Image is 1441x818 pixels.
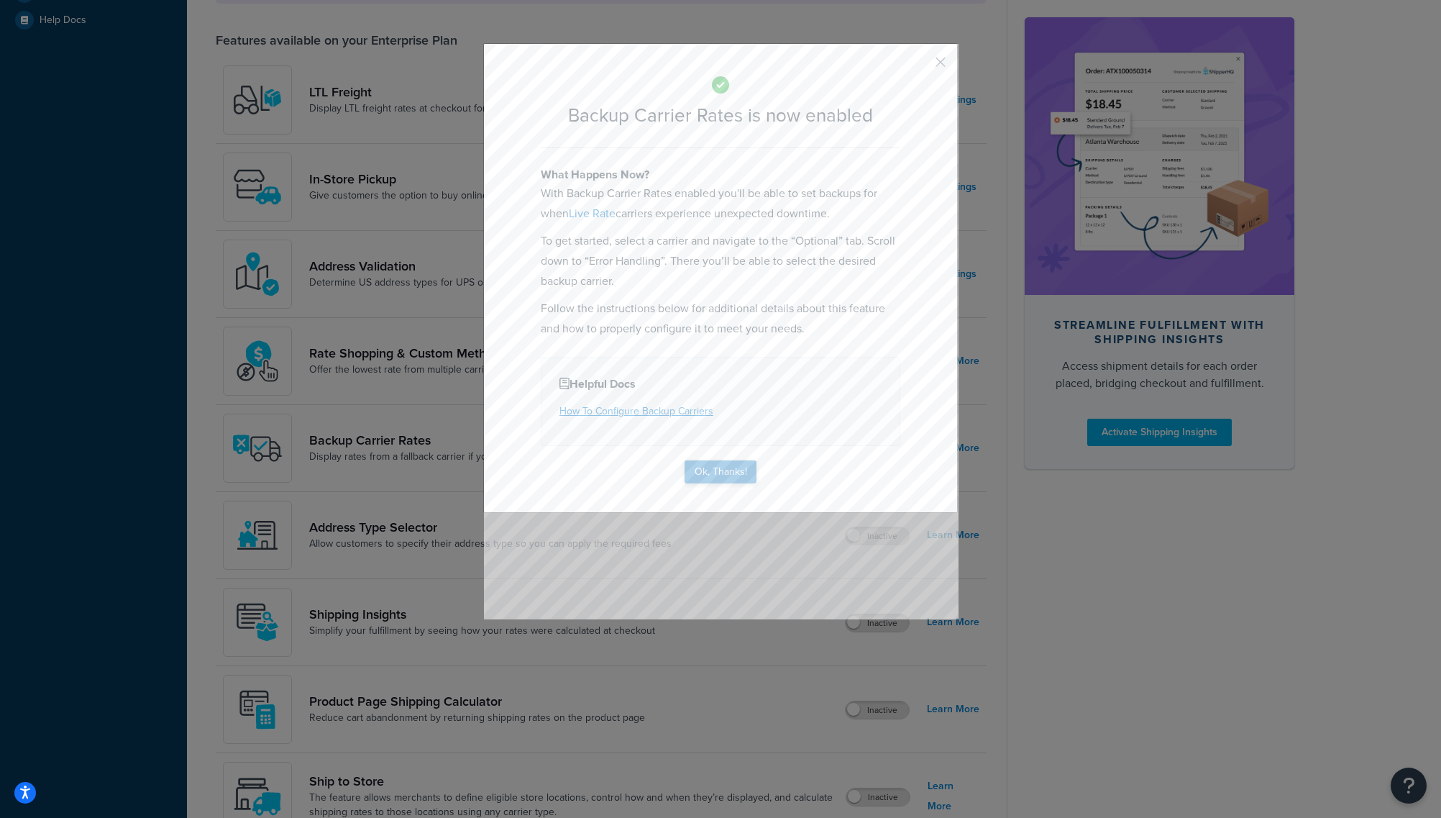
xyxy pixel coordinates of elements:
a: How To Configure Backup Carriers [559,404,713,419]
a: Live Rate [569,205,616,222]
button: Ok, Thanks! [685,460,756,483]
h2: Backup Carrier Rates is now enabled [541,105,900,126]
p: Follow the instructions below for additional details about this feature and how to properly confi... [541,299,900,339]
p: To get started, select a carrier and navigate to the “Optional” tab. Scroll down to “Error Handli... [541,231,900,291]
p: With Backup Carrier Rates enabled you'll be able to set backups for when carriers experience unex... [541,183,900,224]
h4: Helpful Docs [559,376,882,393]
h4: What Happens Now? [541,166,900,183]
